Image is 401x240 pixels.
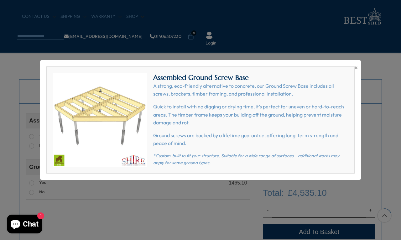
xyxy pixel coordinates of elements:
[53,73,147,167] img: Assembled Ground Screw Base
[5,215,44,235] inbox-online-store-chat: Shopify online store chat
[153,74,348,82] h2: Assembled Ground Screw Base
[153,132,348,148] p: Ground screws are backed by a lifetime guarantee, offering long-term strength and peace of mind.
[153,82,348,98] p: A strong, eco-friendly alternative to concrete, our Ground Screw Base includes all screws, bracke...
[153,103,348,127] p: Quick to install with no digging or drying time, it’s perfect for uneven or hard-to-reach areas. ...
[153,152,348,166] p: *Custom-built to fit your structure. Suitable for a wide range of surfaces – additional works may...
[354,63,358,72] span: ×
